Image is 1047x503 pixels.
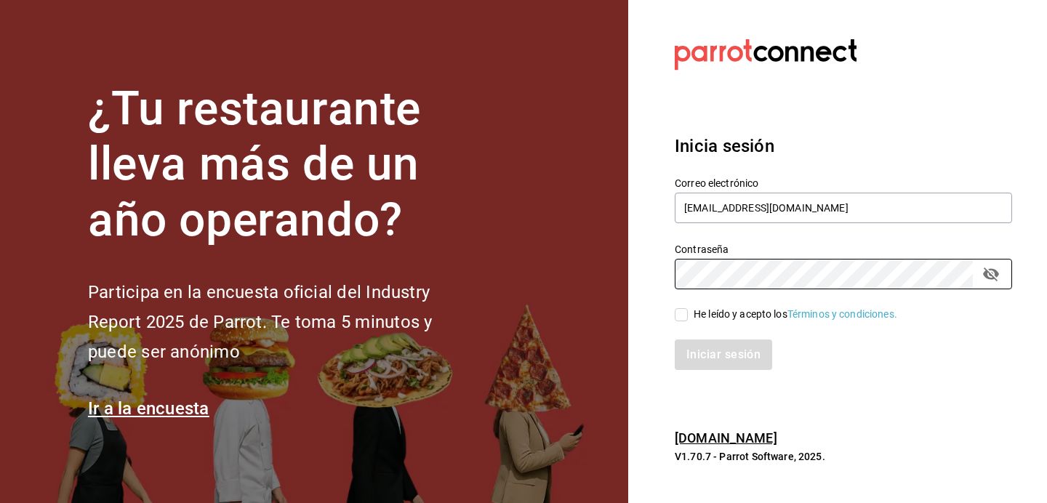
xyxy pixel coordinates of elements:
[675,193,1012,223] input: Ingresa tu correo electrónico
[787,308,897,320] a: Términos y condiciones.
[675,449,1012,464] p: V1.70.7 - Parrot Software, 2025.
[675,244,1012,254] label: Contraseña
[88,398,209,419] a: Ir a la encuesta
[675,133,1012,159] h3: Inicia sesión
[694,307,897,322] div: He leído y acepto los
[979,262,1003,286] button: passwordField
[88,81,481,249] h1: ¿Tu restaurante lleva más de un año operando?
[675,177,1012,188] label: Correo electrónico
[675,430,777,446] a: [DOMAIN_NAME]
[88,278,481,366] h2: Participa en la encuesta oficial del Industry Report 2025 de Parrot. Te toma 5 minutos y puede se...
